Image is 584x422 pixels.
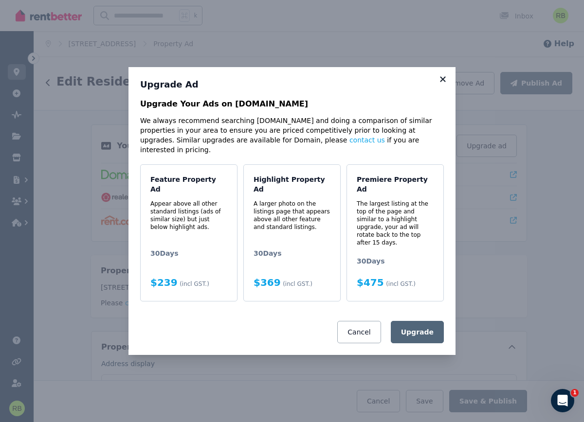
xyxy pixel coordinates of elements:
button: Upgrade [391,321,444,343]
span: (incl GST.) [180,281,209,287]
span: $369 [254,277,281,288]
span: (incl GST.) [283,281,312,287]
p: Upgrade Your Ads on [DOMAIN_NAME] [140,98,444,110]
p: The largest listing at the top of the page and similar to a highlight upgrade, your ad will rotat... [357,200,434,246]
iframe: Intercom live chat [551,389,574,412]
p: We always recommend searching [DOMAIN_NAME] and doing a comparison of similar properties in your ... [140,116,444,155]
button: Cancel [337,321,381,343]
span: 30 Days [254,248,330,258]
h4: Premiere Property Ad [357,175,434,194]
a: contact us [349,136,385,144]
span: 30 Days [357,256,434,266]
p: A larger photo on the listings page that appears above all other feature and standard listings. [254,200,330,231]
span: (incl GST.) [386,281,416,287]
span: 30 Days [150,248,227,258]
span: 1 [571,389,579,397]
h4: Feature Property Ad [150,175,227,194]
span: $475 [357,277,384,288]
span: $239 [150,277,178,288]
p: Appear above all other standard listings (ads of similar size) but just below highlight ads. [150,200,227,231]
h4: Highlight Property Ad [254,175,330,194]
h3: Upgrade Ad [140,79,444,90]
